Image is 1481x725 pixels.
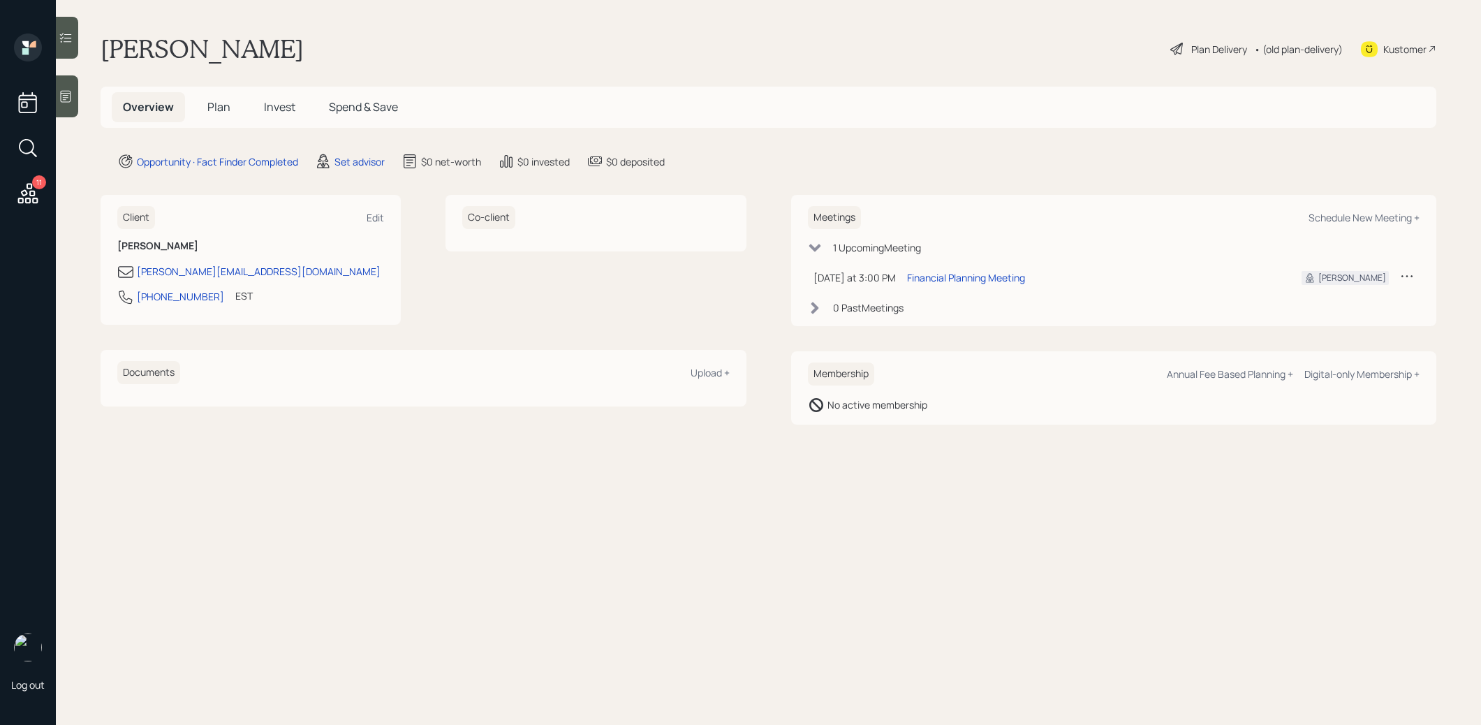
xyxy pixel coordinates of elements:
div: 11 [32,175,46,189]
div: Digital-only Membership + [1304,367,1420,381]
div: [PERSON_NAME] [1318,272,1386,284]
div: No active membership [827,397,927,412]
div: Financial Planning Meeting [907,270,1025,285]
h6: Client [117,206,155,229]
img: treva-nostdahl-headshot.png [14,634,42,661]
div: Plan Delivery [1191,42,1247,57]
h6: Meetings [808,206,861,229]
div: Opportunity · Fact Finder Completed [137,154,298,169]
span: Overview [123,99,174,115]
div: Annual Fee Based Planning + [1167,367,1293,381]
span: Plan [207,99,230,115]
h1: [PERSON_NAME] [101,34,304,64]
div: $0 invested [517,154,570,169]
h6: Membership [808,362,874,386]
div: Edit [367,211,384,224]
span: Invest [264,99,295,115]
div: 1 Upcoming Meeting [833,240,921,255]
div: Upload + [691,366,730,379]
div: $0 net-worth [421,154,481,169]
div: Log out [11,678,45,691]
h6: Co-client [462,206,515,229]
h6: Documents [117,361,180,384]
div: • (old plan-delivery) [1254,42,1343,57]
h6: [PERSON_NAME] [117,240,384,252]
div: [PHONE_NUMBER] [137,289,224,304]
span: Spend & Save [329,99,398,115]
div: EST [235,288,253,303]
div: $0 deposited [606,154,665,169]
div: Kustomer [1383,42,1427,57]
div: 0 Past Meeting s [833,300,904,315]
div: Schedule New Meeting + [1309,211,1420,224]
div: [DATE] at 3:00 PM [813,270,896,285]
div: [PERSON_NAME][EMAIL_ADDRESS][DOMAIN_NAME] [137,264,381,279]
div: Set advisor [334,154,385,169]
